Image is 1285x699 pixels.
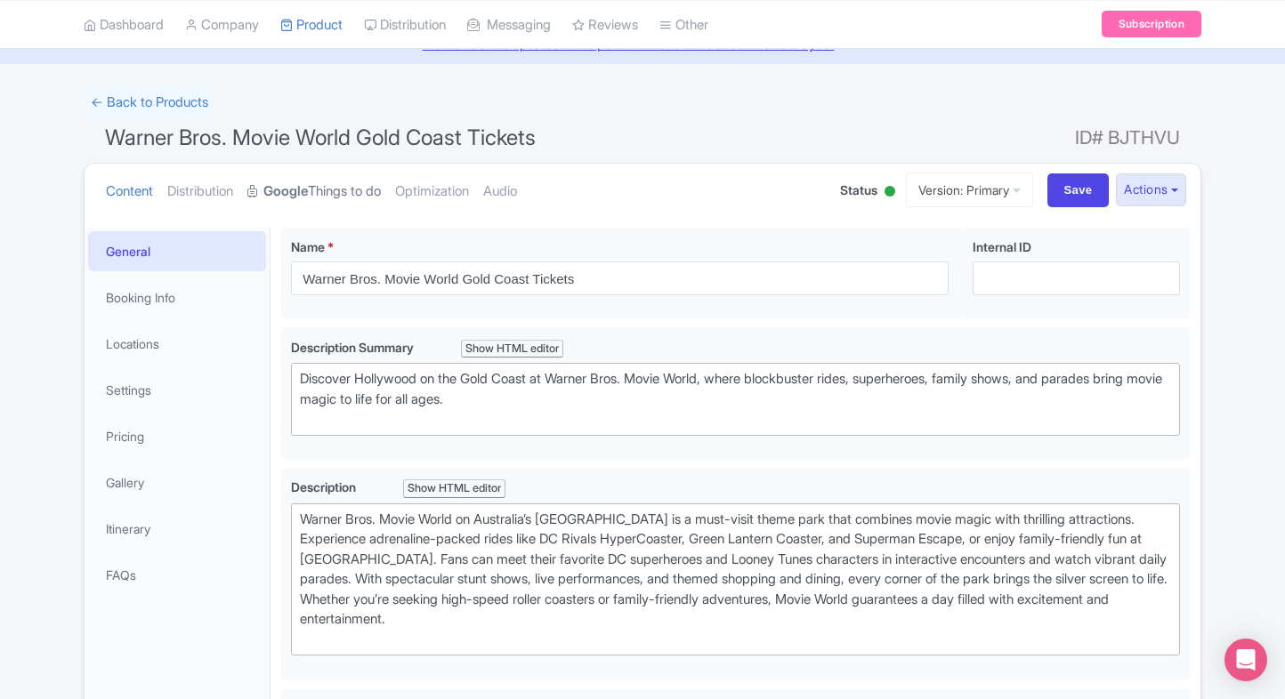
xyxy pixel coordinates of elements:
div: Discover Hollywood on the Gold Coast at Warner Bros. Movie World, where blockbuster rides, superh... [300,369,1171,430]
a: General [88,231,266,271]
a: Optimization [395,164,469,220]
span: ID# BJTHVU [1075,120,1180,156]
a: Settings [88,370,266,410]
a: ← Back to Products [84,85,215,120]
a: Booking Info [88,277,266,317]
div: Warner Bros. Movie World on Australia’s [GEOGRAPHIC_DATA] is a must-visit theme park that combine... [300,510,1171,650]
div: Open Intercom Messenger [1224,639,1267,681]
span: Name [291,239,325,254]
a: Itinerary [88,509,266,549]
div: Show HTML editor [461,340,563,358]
a: Subscription [1102,11,1201,37]
span: Description Summary [291,340,416,355]
span: Description [291,479,359,494]
a: Content [106,164,153,220]
a: Distribution [167,164,233,220]
strong: Google [263,181,308,202]
a: Version: Primary [906,173,1033,207]
span: Status [840,181,877,199]
div: Active [881,179,899,206]
input: Save [1047,173,1110,207]
a: Gallery [88,462,266,502]
a: Pricing [88,416,266,456]
span: Internal ID [973,239,1031,254]
a: Audio [483,164,517,220]
button: Actions [1116,173,1186,206]
a: FAQs [88,555,266,595]
a: Locations [88,324,266,364]
div: Show HTML editor [403,479,505,498]
a: GoogleThings to do [247,164,381,220]
span: Warner Bros. Movie World Gold Coast Tickets [105,125,536,150]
